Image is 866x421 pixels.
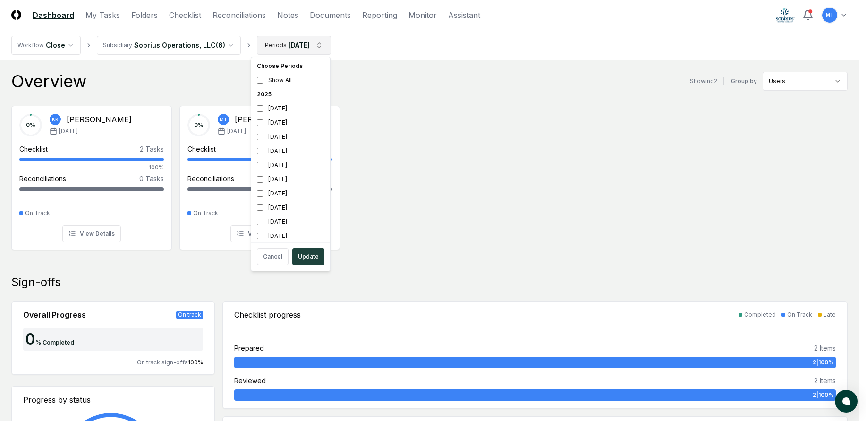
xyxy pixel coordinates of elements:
div: [DATE] [253,116,328,130]
div: [DATE] [253,101,328,116]
div: [DATE] [253,144,328,158]
button: Cancel [257,248,289,265]
div: 2025 [253,87,328,101]
button: Update [292,248,324,265]
div: [DATE] [253,158,328,172]
div: [DATE] [253,172,328,186]
div: Show All [253,73,328,87]
div: Choose Periods [253,59,328,73]
div: [DATE] [253,186,328,201]
div: [DATE] [253,130,328,144]
div: [DATE] [253,201,328,215]
div: [DATE] [253,215,328,229]
div: [DATE] [253,229,328,243]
